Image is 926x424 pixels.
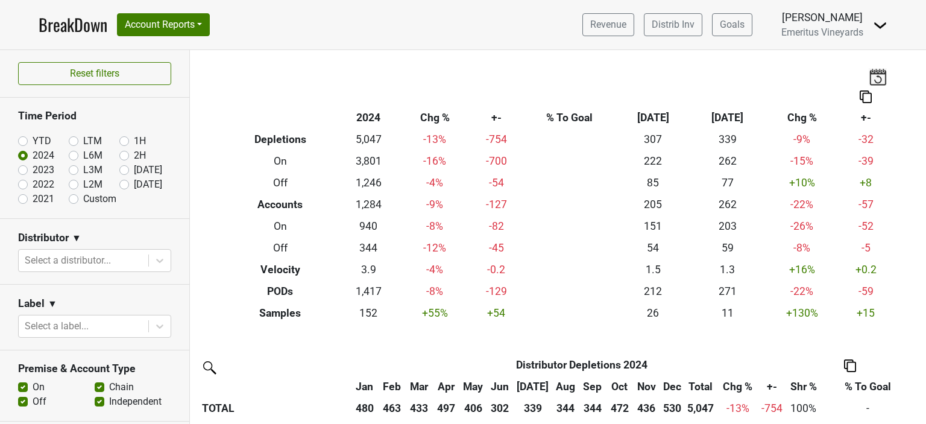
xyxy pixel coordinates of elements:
[765,172,840,194] td: +10 %
[644,13,702,36] a: Distrib Inv
[765,129,840,151] td: -9 %
[337,216,400,238] td: 940
[378,354,786,376] th: Distributor Depletions 2024
[470,280,523,302] td: -129
[470,194,523,216] td: -127
[726,402,749,414] span: -13%
[690,107,765,129] th: [DATE]
[690,216,765,238] td: 203
[470,302,523,324] td: +54
[400,259,470,280] td: -4 %
[400,129,470,151] td: -13 %
[224,194,338,216] th: Accounts
[684,397,717,419] th: 5,047
[765,302,840,324] td: +130 %
[39,12,107,37] a: BreakDown
[109,380,134,394] label: Chain
[765,259,840,280] td: +16 %
[844,359,856,372] img: Copy to clipboard
[487,376,514,397] th: Jun: activate to sort column ascending
[839,216,892,238] td: -52
[117,13,210,36] button: Account Reports
[432,376,459,397] th: Apr: activate to sort column ascending
[821,376,915,397] th: % To Goal: activate to sort column ascending
[839,151,892,172] td: -39
[400,151,470,172] td: -16 %
[579,376,606,397] th: Sep: activate to sort column ascending
[759,376,786,397] th: +-: activate to sort column ascending
[839,237,892,259] td: -5
[765,216,840,238] td: -26 %
[83,148,102,163] label: L6M
[83,192,116,206] label: Custom
[690,280,765,302] td: 271
[400,280,470,302] td: -8 %
[134,163,162,177] label: [DATE]
[616,280,690,302] td: 212
[690,237,765,259] td: 59
[470,107,523,129] th: +-
[378,376,405,397] th: Feb: activate to sort column ascending
[33,134,51,148] label: YTD
[470,129,523,151] td: -754
[378,397,405,419] th: 463
[690,259,765,280] td: 1.3
[400,237,470,259] td: -12 %
[224,280,338,302] th: PODs
[470,151,523,172] td: -700
[690,172,765,194] td: 77
[18,362,171,375] h3: Premise & Account Type
[633,376,660,397] th: Nov: activate to sort column ascending
[337,259,400,280] td: 3.9
[839,259,892,280] td: +0.2
[690,194,765,216] td: 262
[514,397,552,419] th: 339
[33,192,54,206] label: 2021
[470,259,523,280] td: -0.2
[470,237,523,259] td: -45
[18,62,171,85] button: Reset filters
[18,232,69,244] h3: Distributor
[18,297,45,310] h3: Label
[337,172,400,194] td: 1,246
[690,302,765,324] td: 11
[616,302,690,324] td: 26
[633,397,660,419] th: 436
[109,394,162,409] label: Independent
[400,302,470,324] td: +55 %
[616,107,690,129] th: [DATE]
[224,302,338,324] th: Samples
[405,376,432,397] th: Mar: activate to sort column ascending
[337,237,400,259] td: 344
[765,237,840,259] td: -8 %
[765,107,840,129] th: Chg %
[470,172,523,194] td: -54
[83,134,102,148] label: LTM
[616,129,690,151] td: 307
[400,194,470,216] td: -9 %
[717,376,759,397] th: Chg %: activate to sort column ascending
[781,27,863,38] span: Emeritus Vineyards
[660,376,684,397] th: Dec: activate to sort column ascending
[33,394,46,409] label: Off
[582,13,634,36] a: Revenue
[224,129,338,151] th: Depletions
[616,151,690,172] td: 222
[459,376,487,397] th: May: activate to sort column ascending
[400,216,470,238] td: -8 %
[33,163,54,177] label: 2023
[224,237,338,259] th: Off
[690,151,765,172] td: 262
[337,302,400,324] td: 152
[134,134,146,148] label: 1H
[839,172,892,194] td: +8
[400,172,470,194] td: -4 %
[869,68,887,85] img: last_updated_date
[432,397,459,419] th: 497
[83,163,102,177] label: L3M
[48,297,57,311] span: ▼
[400,107,470,129] th: Chg %
[18,110,171,122] h3: Time Period
[821,397,915,419] td: -
[33,177,54,192] label: 2022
